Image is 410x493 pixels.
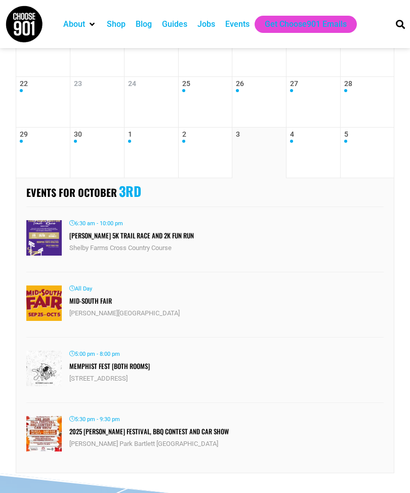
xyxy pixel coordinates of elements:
a: 4 [290,130,337,175]
a: 29 [20,130,66,175]
div: 5:30 pm - 9:30 pm [69,416,384,423]
dt: 16 [70,26,124,77]
a: 30 [74,130,120,175]
h6: Events for October [26,186,117,199]
a: Jobs [197,18,215,30]
a: Memphist Fest [Both Rooms] [69,361,150,371]
a: 2 [182,130,229,175]
a: Guides [162,18,187,30]
a: 22 [20,79,66,125]
nav: Main nav [58,16,382,33]
a: 18 [182,29,229,74]
dt: 24 [124,77,178,128]
div: About [58,16,102,33]
div: Search [392,16,408,32]
div: 6:30 am - 10:00 pm [69,220,384,227]
a: 26 [236,79,282,125]
a: About [63,18,85,30]
a: 3 [236,130,282,176]
dt: 17 [124,26,178,77]
div: 5:00 pm - 8:00 pm [69,351,384,357]
a: 27 [290,79,337,125]
dt: 23 [70,77,124,128]
a: 2025 [PERSON_NAME] Festival, BBQ Contest and Car Show [69,426,229,436]
a: Blog [136,18,152,30]
a: 1 [128,130,175,175]
img: Bold red and white text on a yellow background reads: "Mid-South Fair Sep 25 - Oct 5." Celebrate ... [26,285,62,321]
a: Mid-South Fair [69,296,112,306]
a: Events [225,18,250,30]
a: 20 [290,29,337,74]
a: 19 [236,29,282,74]
a: [PERSON_NAME] 5K Trail Race and 2K Fun Run [69,230,194,240]
a: Get Choose901 Emails [265,18,347,30]
a: Shop [107,18,126,30]
h3: 3rd [119,183,141,199]
a: 25 [182,79,229,125]
div: Shelby Farms Cross Country Course [69,244,384,253]
dt: 15 [16,26,70,77]
img: Purple event flyer for The Frank Horton Trail Race, featuring 5K Trail Race and 2K Fun Run detail... [26,220,62,256]
div: [PERSON_NAME] Park Bartlett [GEOGRAPHIC_DATA] [69,440,384,448]
a: 28 [344,79,390,125]
div: All Day [69,285,384,292]
div: [PERSON_NAME][GEOGRAPHIC_DATA] [69,309,384,318]
div: [STREET_ADDRESS] [69,375,384,383]
a: 5 [344,130,390,175]
a: 21 [344,29,390,74]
